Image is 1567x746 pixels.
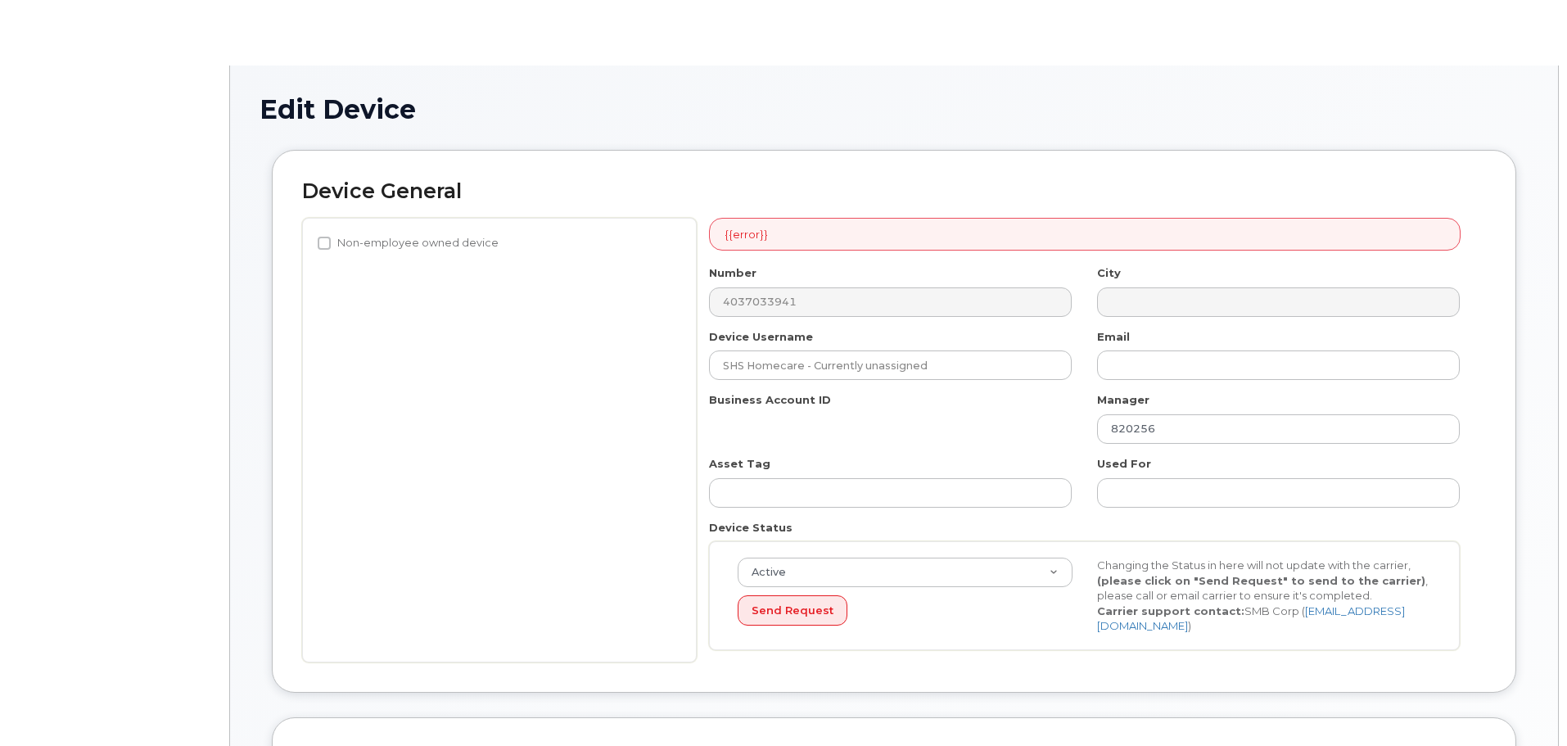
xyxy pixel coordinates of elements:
label: Number [709,265,756,281]
label: Used For [1097,456,1151,472]
button: Send Request [738,595,847,626]
label: Manager [1097,392,1149,408]
label: Business Account ID [709,392,831,408]
h1: Edit Device [260,95,1529,124]
label: City [1097,265,1121,281]
label: Device Status [709,520,793,536]
label: Asset Tag [709,456,770,472]
strong: (please click on "Send Request" to send to the carrier) [1097,574,1425,587]
input: Non-employee owned device [318,237,331,250]
label: Device Username [709,329,813,345]
label: Non-employee owned device [318,233,499,253]
strong: Carrier support contact: [1097,604,1244,617]
a: [EMAIL_ADDRESS][DOMAIN_NAME] [1097,604,1405,633]
div: {{error}} [709,218,1461,251]
label: Email [1097,329,1130,345]
div: Changing the Status in here will not update with the carrier, , please call or email carrier to e... [1085,558,1444,634]
input: Select manager [1097,414,1460,444]
h2: Device General [302,180,1486,203]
